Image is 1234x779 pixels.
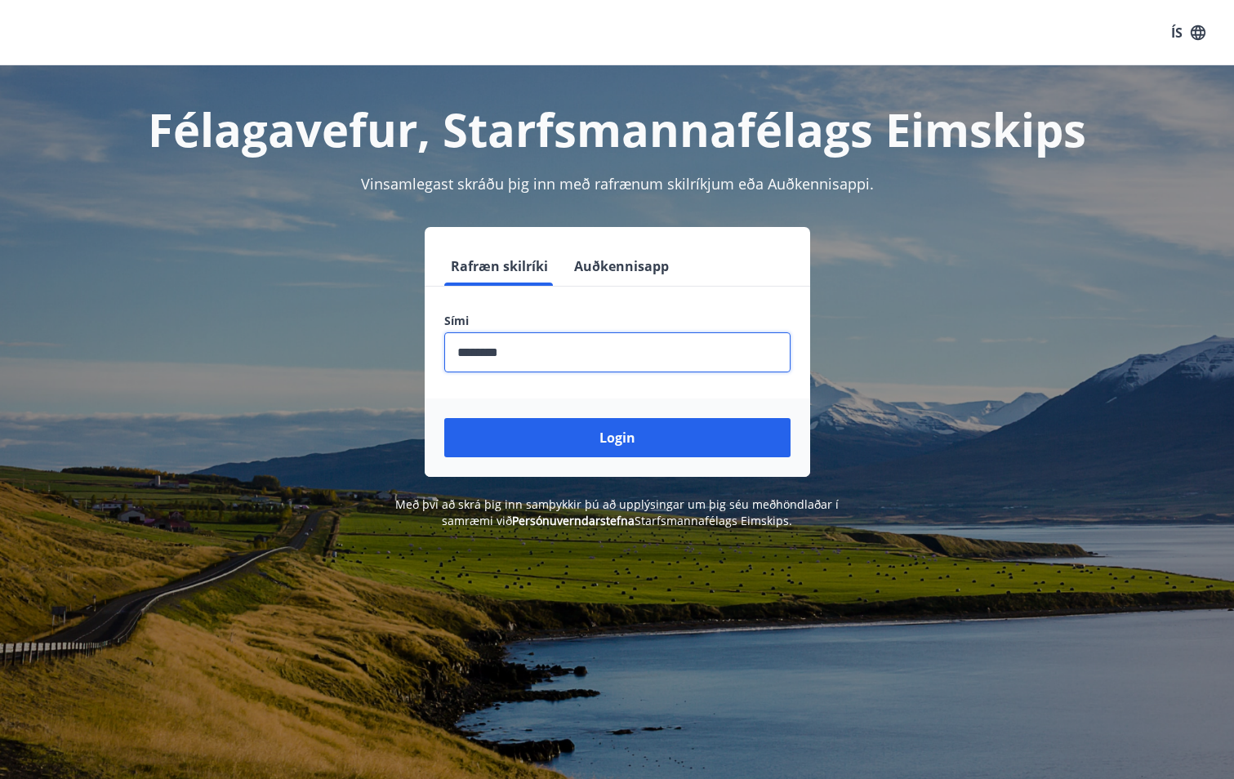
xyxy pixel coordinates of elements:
button: Rafræn skilríki [444,247,555,286]
button: Auðkennisapp [568,247,675,286]
label: Sími [444,313,791,329]
a: Persónuverndarstefna [512,513,635,528]
button: ÍS [1162,18,1214,47]
button: Login [444,418,791,457]
span: Vinsamlegast skráðu þig inn með rafrænum skilríkjum eða Auðkennisappi. [361,174,874,194]
h1: Félagavefur, Starfsmannafélags Eimskips [49,98,1186,160]
span: Með því að skrá þig inn samþykkir þú að upplýsingar um þig séu meðhöndlaðar í samræmi við Starfsm... [395,496,839,528]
